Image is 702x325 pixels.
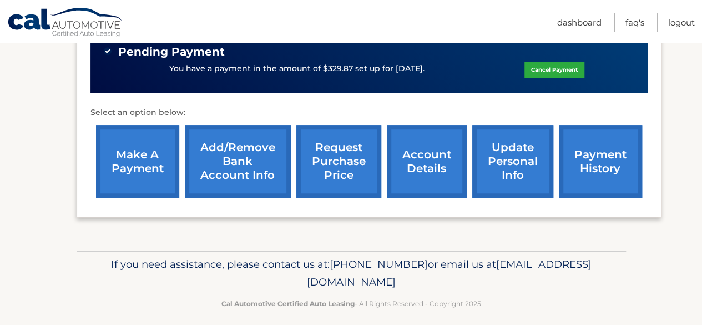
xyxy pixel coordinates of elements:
[90,106,648,119] p: Select an option below:
[185,125,291,198] a: Add/Remove bank account info
[330,258,428,271] span: [PHONE_NUMBER]
[7,7,124,39] a: Cal Automotive
[559,125,642,198] a: payment history
[169,63,425,75] p: You have a payment in the amount of $329.87 set up for [DATE].
[625,13,644,32] a: FAQ's
[104,47,112,55] img: check-green.svg
[524,62,584,78] a: Cancel Payment
[387,125,467,198] a: account details
[668,13,695,32] a: Logout
[118,45,225,59] span: Pending Payment
[472,125,553,198] a: update personal info
[84,298,619,309] p: - All Rights Reserved - Copyright 2025
[307,258,592,288] span: [EMAIL_ADDRESS][DOMAIN_NAME]
[96,125,179,198] a: make a payment
[84,256,619,291] p: If you need assistance, please contact us at: or email us at
[296,125,381,198] a: request purchase price
[557,13,602,32] a: Dashboard
[221,299,355,308] strong: Cal Automotive Certified Auto Leasing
